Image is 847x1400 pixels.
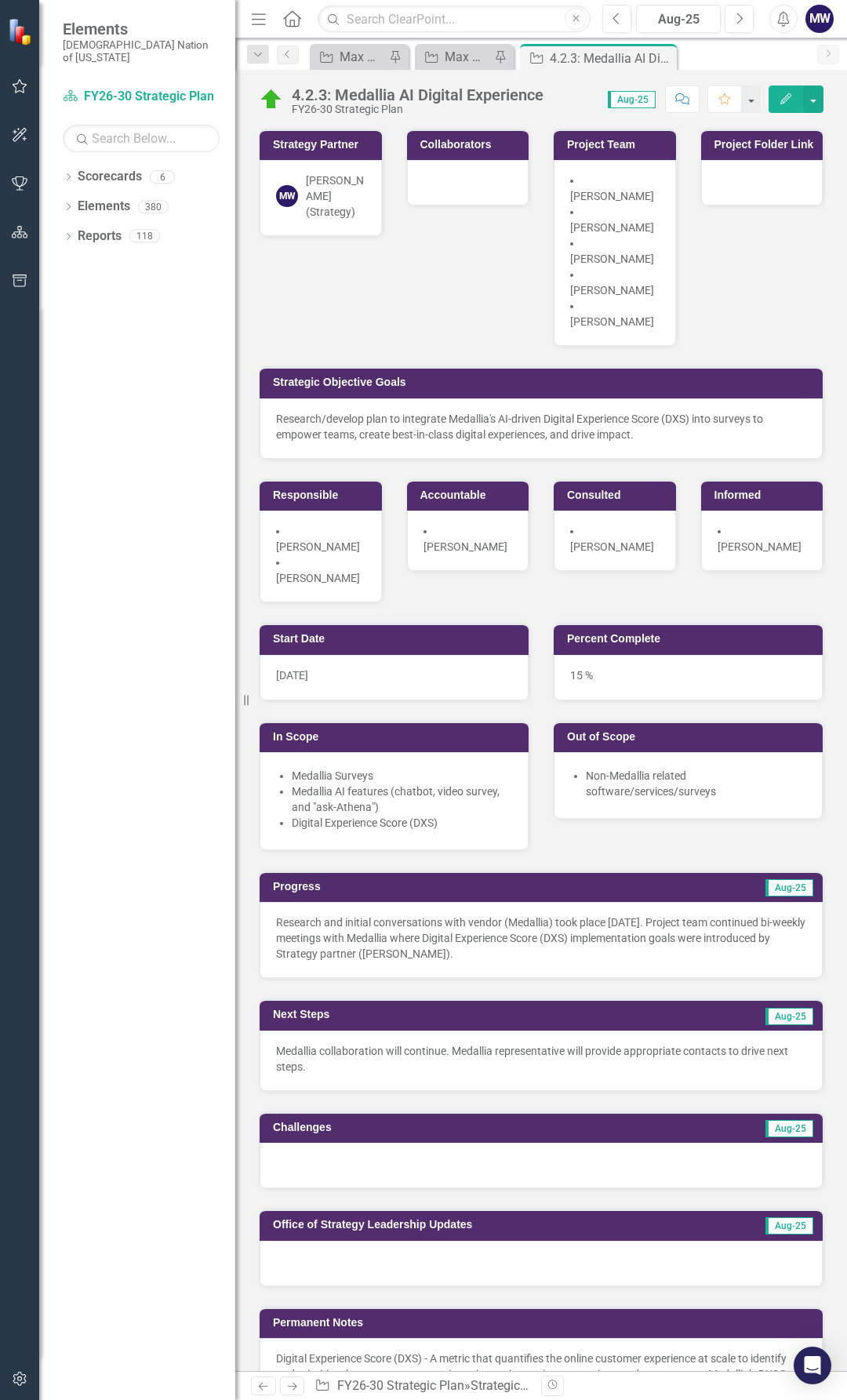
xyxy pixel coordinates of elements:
h3: In Scope [273,731,521,743]
h3: Accountable [420,489,522,501]
div: 6 [150,170,175,184]
a: Strategic Objectives [471,1378,580,1393]
span: [PERSON_NAME] [276,572,360,584]
img: ClearPoint Strategy [8,18,35,45]
div: Aug-25 [642,10,715,29]
a: FY26-30 Strategic Plan [337,1378,464,1393]
h3: Collaborators [420,139,522,151]
span: [PERSON_NAME] [570,284,654,296]
span: Aug-25 [765,1008,813,1025]
a: Scorecards [78,168,142,186]
h3: Percent Complete [567,633,815,645]
span: [PERSON_NAME] [276,540,360,553]
span: [PERSON_NAME] [570,190,654,202]
span: Aug-25 [608,91,656,108]
h3: Project Team [567,139,668,151]
div: Max SO's [340,47,385,67]
div: [PERSON_NAME] (Strategy) [306,173,365,220]
span: [PERSON_NAME] [570,315,654,328]
input: Search ClearPoint... [318,5,591,33]
div: 4.2.3: Medallia AI Digital Experience [292,86,543,104]
h3: Start Date [273,633,521,645]
a: Max SO's [314,47,385,67]
a: Max SO's [419,47,490,67]
h3: Strategic Objective Goals [273,376,815,388]
h3: Informed [714,489,816,501]
h3: Progress [273,881,539,893]
div: Research/develop plan to integrate Medallia's AI-driven Digital Experience Score (DXS) into surve... [276,411,806,442]
span: [PERSON_NAME] [423,540,507,553]
span: [DATE] [276,669,308,682]
div: 4.2.3: Medallia AI Digital Experience [550,49,673,68]
span: [PERSON_NAME] [570,221,654,234]
a: FY26-30 Strategic Plan [63,88,220,106]
p: Research and initial conversations with vendor (Medallia) took place [DATE]. Project team continu... [276,915,806,962]
div: FY26-30 Strategic Plan [292,104,543,115]
h3: Office of Strategy Leadership Updates [273,1219,707,1231]
span: Elements [63,20,220,38]
span: Aug-25 [765,879,813,896]
li: Medallia Surveys [292,768,512,784]
a: Reports [78,227,122,245]
h3: Challenges [273,1122,567,1133]
span: Aug-25 [765,1120,813,1137]
div: 15 % [554,655,823,700]
a: Elements [78,198,130,216]
li: Medallia AI features (chatbot, video survey, and "ask-Athena") [292,784,512,815]
p: Medallia collaboration will continue. Medallia representative will provide appropriate contacts t... [276,1043,806,1075]
h3: Next Steps [273,1009,562,1020]
div: MW [276,185,298,207]
button: MW [805,5,834,33]
h3: Permanent Notes [273,1317,815,1329]
div: 118 [129,230,160,243]
span: [PERSON_NAME] [718,540,802,553]
span: [PERSON_NAME] [570,540,654,553]
div: 380 [138,200,169,213]
li: Digital Experience Score (DXS) [292,815,512,831]
span: [PERSON_NAME] [570,253,654,265]
h3: Project Folder Link [714,139,816,151]
div: Max SO's [445,47,490,67]
button: Aug-25 [636,5,721,33]
div: Open Intercom Messenger [794,1347,831,1384]
li: Non-Medallia related software/services/surveys [586,768,806,799]
small: [DEMOGRAPHIC_DATA] Nation of [US_STATE] [63,38,220,64]
h3: Responsible [273,489,374,501]
div: » » [314,1377,529,1395]
span: Aug-25 [765,1217,813,1235]
h3: Consulted [567,489,668,501]
input: Search Below... [63,125,220,152]
h3: Strategy Partner [273,139,374,151]
h3: Out of Scope [567,731,815,743]
img: On Target [259,87,284,112]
